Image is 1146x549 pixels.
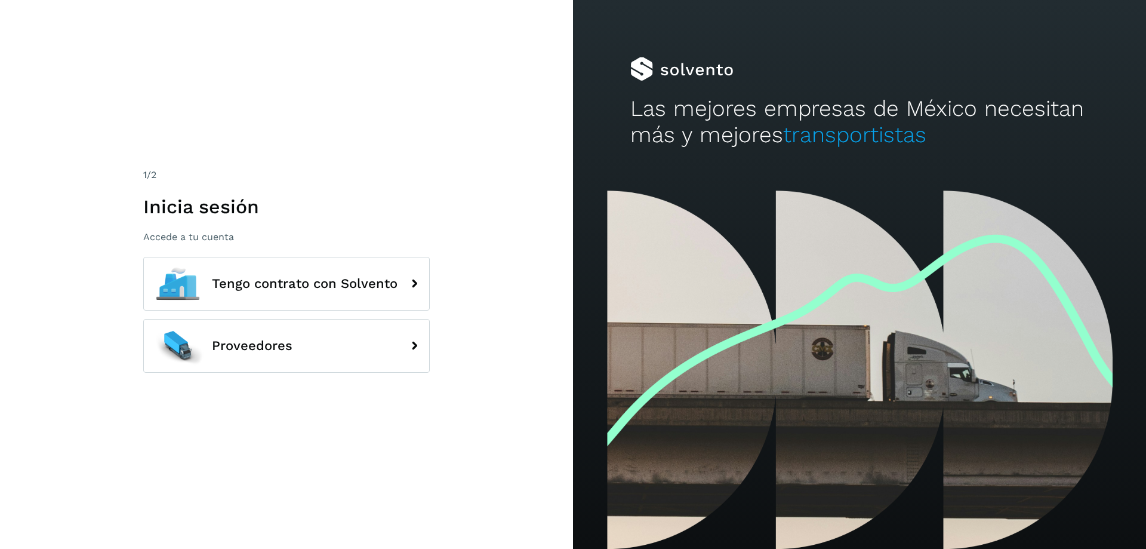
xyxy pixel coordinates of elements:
[212,339,292,353] span: Proveedores
[143,169,147,180] span: 1
[143,195,430,218] h1: Inicia sesión
[630,96,1089,149] h2: Las mejores empresas de México necesitan más y mejores
[143,168,430,182] div: /2
[143,257,430,311] button: Tengo contrato con Solvento
[783,122,926,148] span: transportistas
[143,319,430,373] button: Proveedores
[143,231,430,243] p: Accede a tu cuenta
[212,277,398,291] span: Tengo contrato con Solvento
